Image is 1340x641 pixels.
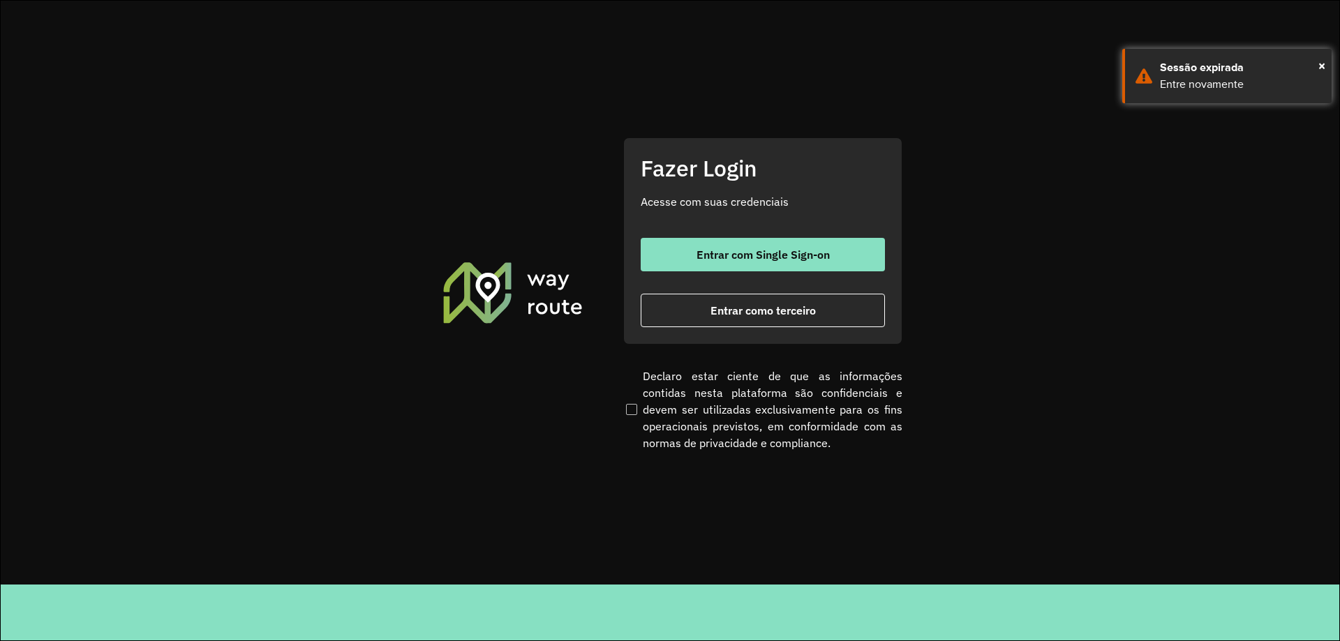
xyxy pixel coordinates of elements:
span: Entrar como terceiro [710,305,816,316]
div: Entre novamente [1160,76,1321,93]
button: button [641,294,885,327]
span: Entrar com Single Sign-on [697,249,830,260]
p: Acesse com suas credenciais [641,193,885,210]
div: Sessão expirada [1160,59,1321,76]
h2: Fazer Login [641,155,885,181]
span: × [1318,55,1325,76]
button: button [641,238,885,271]
label: Declaro estar ciente de que as informações contidas nesta plataforma são confidenciais e devem se... [623,368,902,451]
button: Close [1318,55,1325,76]
img: Roteirizador AmbevTech [441,260,585,324]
